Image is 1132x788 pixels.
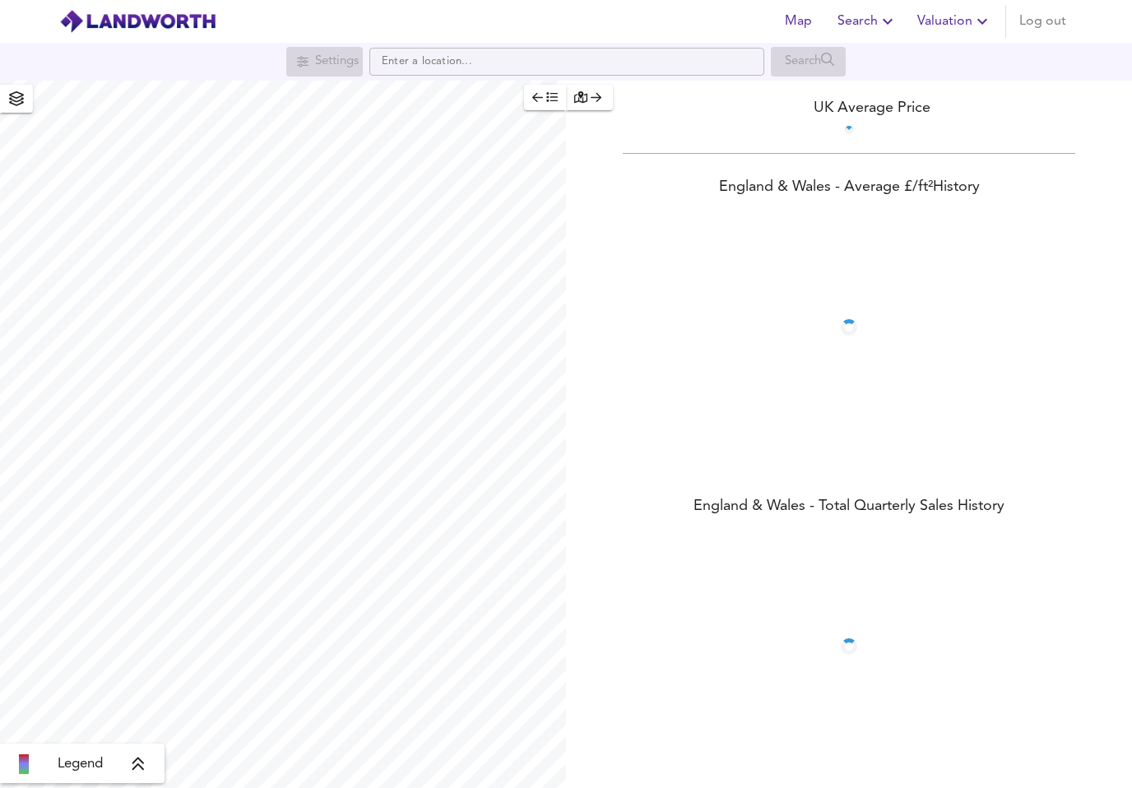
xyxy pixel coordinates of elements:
span: Search [837,10,898,33]
button: Log out [1013,5,1073,38]
input: Enter a location... [369,48,764,76]
div: UK Average Price [566,97,1132,119]
button: Search [831,5,904,38]
img: logo [59,9,216,34]
div: England & Wales - Average £/ ft² History [566,177,1132,200]
button: Valuation [911,5,999,38]
span: Log out [1019,10,1066,33]
span: Legend [58,754,103,774]
button: Map [772,5,824,38]
span: Map [778,10,818,33]
div: England & Wales - Total Quarterly Sales History [566,496,1132,519]
div: Search for a location first or explore the map [286,47,363,76]
span: Valuation [917,10,992,33]
div: Search for a location first or explore the map [771,47,846,76]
